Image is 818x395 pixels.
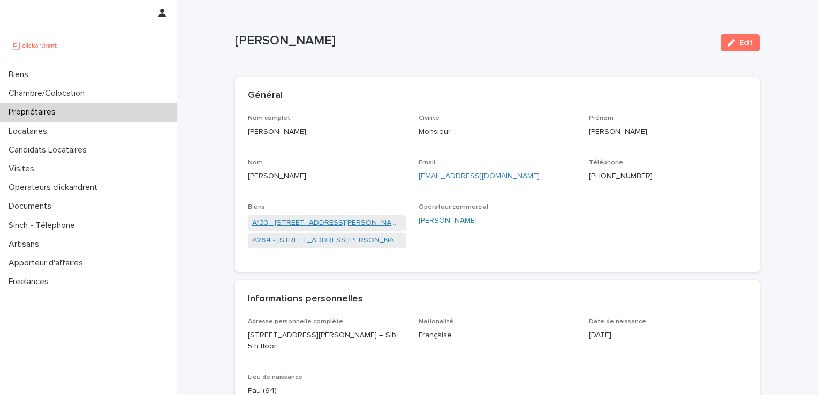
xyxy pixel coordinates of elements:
[252,217,402,229] a: A133 - [STREET_ADDRESS][PERSON_NAME]
[248,318,343,325] span: Adresse personnelle complète
[4,239,48,249] p: Artisans
[739,39,753,47] span: Edit
[248,204,265,210] span: Biens
[419,159,435,166] span: Email
[419,318,453,325] span: Nationalité
[721,34,760,51] button: Edit
[4,145,95,155] p: Candidats Locataires
[589,126,747,138] p: [PERSON_NAME]
[589,318,646,325] span: Date de naissance
[419,172,540,180] a: [EMAIL_ADDRESS][DOMAIN_NAME]
[248,330,406,352] p: [STREET_ADDRESS][PERSON_NAME] – Slb 5th floor.
[419,215,477,226] a: [PERSON_NAME]
[589,115,614,121] span: Prénom
[248,115,290,121] span: Nom complet
[248,126,406,138] p: [PERSON_NAME]
[248,374,302,381] span: Lieu de naissance
[4,201,60,211] p: Documents
[4,88,93,98] p: Chambre/Colocation
[4,221,84,231] p: Sinch - Téléphone
[252,235,402,246] a: A264 - [STREET_ADDRESS][PERSON_NAME]
[419,115,440,121] span: Civilité
[4,107,64,117] p: Propriétaires
[419,204,488,210] span: Opérateur commercial
[248,171,406,182] p: [PERSON_NAME]
[248,90,283,102] h2: Général
[248,159,263,166] span: Nom
[589,330,747,341] p: [DATE]
[235,33,712,49] p: [PERSON_NAME]
[248,293,363,305] h2: Informations personnelles
[419,126,577,138] p: Monsieur
[4,164,43,174] p: Visites
[4,126,56,136] p: Locataires
[589,171,747,182] p: [PHONE_NUMBER]
[9,35,60,56] img: UCB0brd3T0yccxBKYDjQ
[4,258,92,268] p: Apporteur d'affaires
[589,159,623,166] span: Téléphone
[419,330,577,341] p: Française
[4,183,106,193] p: Operateurs clickandrent
[4,70,37,80] p: Biens
[4,277,57,287] p: Freelances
